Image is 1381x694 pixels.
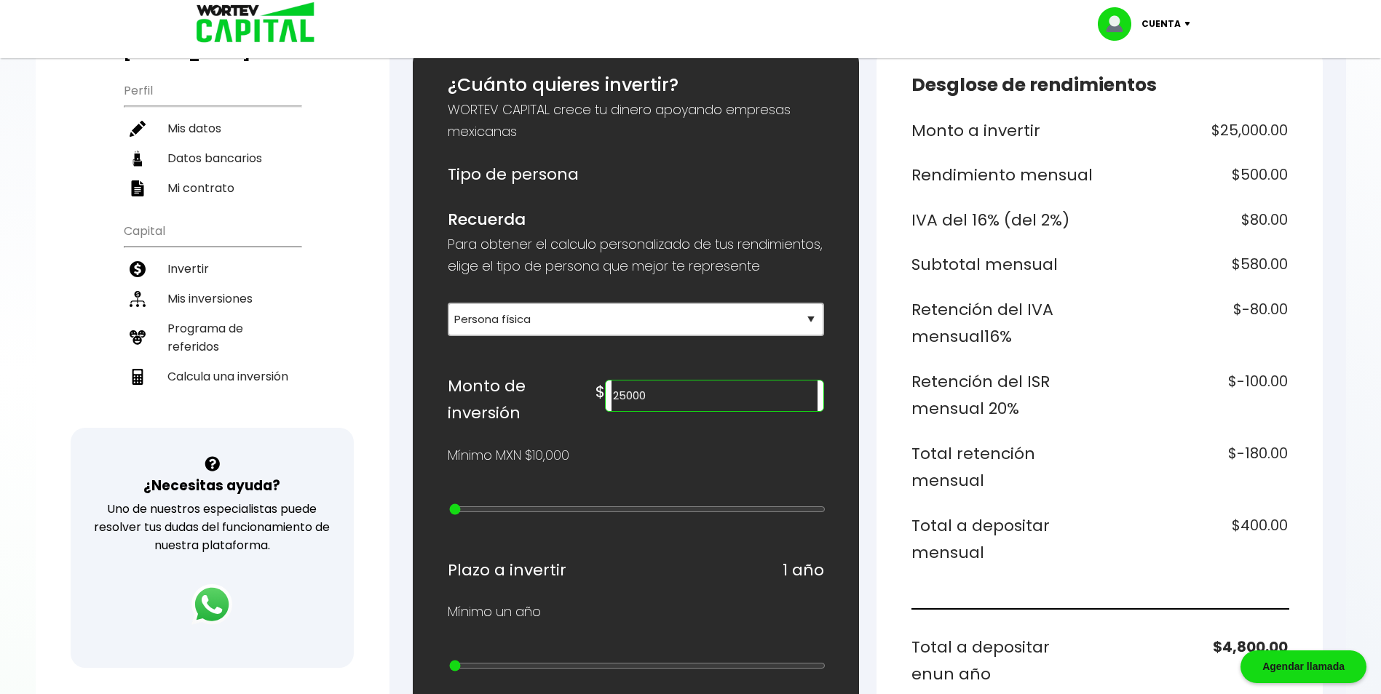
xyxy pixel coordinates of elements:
h6: Retención del ISR mensual 20% [911,368,1094,423]
h6: Tipo de persona [448,161,824,188]
h6: $25,000.00 [1105,117,1288,145]
h6: 1 año [783,557,824,584]
h6: $ [595,378,605,406]
h5: Desglose de rendimientos [911,71,1288,99]
ul: Perfil [124,74,301,203]
h6: Total retención mensual [911,440,1094,495]
div: Agendar llamada [1240,650,1366,683]
h6: Subtotal mensual [911,251,1094,279]
a: Calcula una inversión [124,362,301,391]
a: Mis inversiones [124,284,301,314]
img: contrato-icon.f2db500c.svg [130,180,146,196]
a: Mi contrato [124,173,301,203]
img: profile-image [1098,7,1141,41]
h6: $80.00 [1105,207,1288,234]
ul: Capital [124,215,301,428]
p: Mínimo MXN $10,000 [448,444,569,466]
img: invertir-icon.b3b967d7.svg [130,261,146,277]
img: icon-down [1181,22,1200,26]
img: inversiones-icon.6695dc30.svg [130,291,146,307]
a: Invertir [124,254,301,284]
p: Uno de nuestros especialistas puede resolver tus dudas del funcionamiento de nuestra plataforma. [90,500,335,554]
h6: Retención del IVA mensual 16% [911,296,1094,351]
img: logos_whatsapp-icon.242b2217.svg [191,584,232,625]
h6: $580.00 [1105,251,1288,279]
h6: Total a depositar en un año [911,634,1094,688]
h6: Total a depositar mensual [911,512,1094,567]
h6: $4,800.00 [1105,634,1288,688]
h6: $-80.00 [1105,296,1288,351]
h6: Recuerda [448,206,824,234]
h3: ¿Necesitas ayuda? [143,475,280,496]
h6: $-100.00 [1105,368,1288,423]
img: recomiendanos-icon.9b8e9327.svg [130,330,146,346]
a: Datos bancarios [124,143,301,173]
h6: $500.00 [1105,161,1288,189]
h6: Monto de inversión [448,372,596,427]
h6: Rendimiento mensual [911,161,1094,189]
p: WORTEV CAPITAL crece tu dinero apoyando empresas mexicanas [448,99,824,143]
a: Programa de referidos [124,314,301,362]
img: datos-icon.10cf9172.svg [130,151,146,167]
img: editar-icon.952d3147.svg [130,121,146,137]
h6: IVA del 16% (del 2%) [911,207,1094,234]
h6: Monto a invertir [911,117,1094,145]
h6: Plazo a invertir [448,557,566,584]
img: calculadora-icon.17d418c4.svg [130,369,146,385]
a: Mis datos [124,113,301,143]
p: Mínimo un año [448,601,541,623]
p: Cuenta [1141,13,1181,35]
h6: $400.00 [1105,512,1288,567]
h3: Buen día, [124,26,301,63]
p: Para obtener el calculo personalizado de tus rendimientos, elige el tipo de persona que mejor te ... [448,234,824,277]
h6: $-180.00 [1105,440,1288,495]
h5: ¿Cuánto quieres invertir? [448,71,824,99]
